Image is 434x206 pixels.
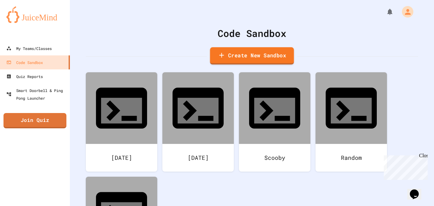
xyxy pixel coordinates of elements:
div: Random [315,144,387,172]
div: Quiz Reports [6,73,43,80]
iframe: chat widget [407,181,428,200]
a: [DATE] [162,72,234,172]
iframe: chat widget [381,153,428,180]
a: Random [315,72,387,172]
a: Create New Sandbox [210,47,294,65]
div: [DATE] [162,144,234,172]
div: My Account [395,4,415,19]
div: [DATE] [86,144,157,172]
div: Chat with us now!Close [3,3,44,40]
div: Code Sandbox [86,26,418,40]
div: My Teams/Classes [6,45,52,52]
img: logo-orange.svg [6,6,64,23]
div: Scooby [239,144,310,172]
div: My Notifications [374,6,395,17]
a: [DATE] [86,72,157,172]
a: Join Quiz [3,113,66,128]
div: Smart Doorbell & Ping Pong Launcher [6,87,67,102]
div: Code Sandbox [6,59,43,66]
a: Scooby [239,72,310,172]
